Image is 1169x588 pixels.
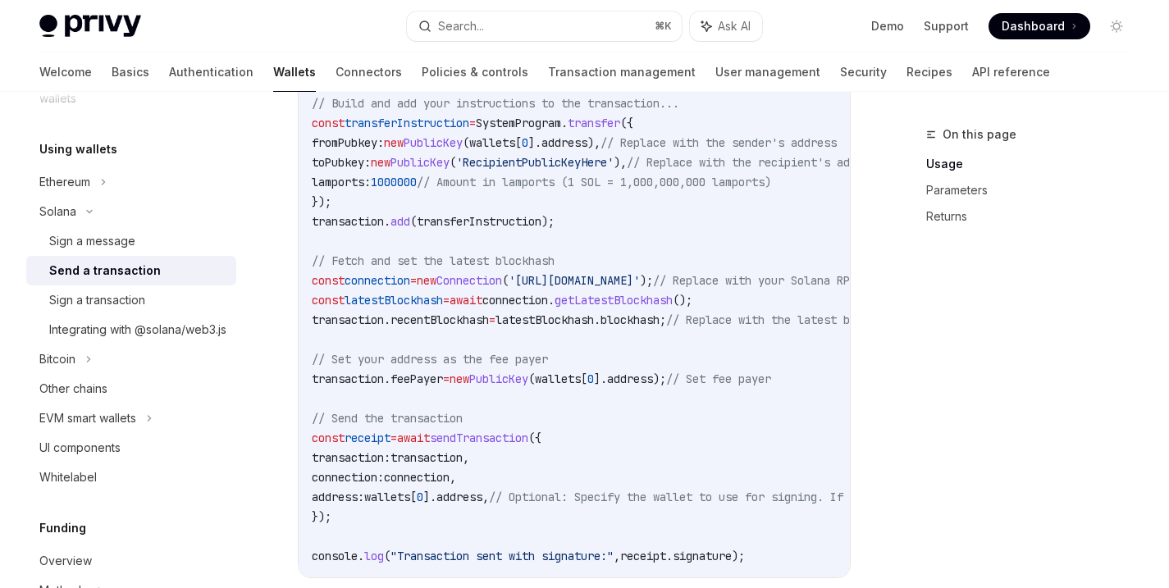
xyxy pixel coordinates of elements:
span: receipt [620,549,666,563]
span: [ [515,135,522,150]
span: 'RecipientPublicKeyHere' [456,155,614,170]
span: , [463,450,469,465]
span: , [482,490,489,504]
span: new [417,273,436,288]
span: connection [345,273,410,288]
span: ( [450,155,456,170]
span: fromPubkey: [312,135,384,150]
span: ({ [620,116,633,130]
span: const [312,116,345,130]
span: // Set fee payer [666,371,771,386]
a: Other chains [26,374,236,403]
div: Send a transaction [49,261,161,280]
span: , [450,470,456,485]
button: Ask AI [690,11,762,41]
span: wallets [469,135,515,150]
span: transaction [390,450,463,465]
a: Authentication [169,52,253,92]
a: API reference [972,52,1050,92]
span: latestBlockhash [345,293,443,308]
span: ( [410,214,417,229]
span: PublicKey [390,155,450,170]
span: ( [463,135,469,150]
span: // Send the transaction [312,411,463,426]
span: // Replace with the recipient's address [627,155,883,170]
span: ), [587,135,600,150]
a: Security [840,52,887,92]
span: . [358,549,364,563]
a: Recipes [906,52,952,92]
div: Solana [39,202,76,221]
span: transaction [312,312,384,327]
span: , [614,549,620,563]
span: ), [614,155,627,170]
span: connection: [312,470,384,485]
span: ⌘ K [655,20,672,33]
a: Overview [26,546,236,576]
span: 0 [522,135,528,150]
span: PublicKey [404,135,463,150]
span: // Replace with the sender's address [600,135,837,150]
span: toPubkey: [312,155,371,170]
span: ); [653,371,666,386]
a: Parameters [926,177,1143,203]
div: Search... [438,16,484,36]
span: ( [528,371,535,386]
a: Connectors [336,52,402,92]
span: new [450,371,469,386]
a: Returns [926,203,1143,230]
span: wallets [364,490,410,504]
span: = [443,293,450,308]
h5: Using wallets [39,139,117,159]
div: EVM smart wallets [39,408,136,428]
a: Sign a transaction [26,285,236,315]
span: // Build and add your instructions to the transaction... [312,96,679,111]
span: ); [541,214,555,229]
a: Sign a message [26,226,236,256]
span: transaction [312,214,384,229]
span: getLatestBlockhash [555,293,673,308]
span: address [541,135,587,150]
span: . [384,371,390,386]
span: connection [384,470,450,485]
span: = [489,312,495,327]
a: Transaction management [548,52,696,92]
span: lamports: [312,175,371,189]
div: Ethereum [39,172,90,192]
div: Integrating with @solana/web3.js [49,320,226,340]
span: [ [581,371,587,386]
a: Policies & controls [422,52,528,92]
span: log [364,549,384,563]
span: PublicKey [469,371,528,386]
span: SystemProgram [476,116,561,130]
span: ({ [528,431,541,445]
span: = [443,371,450,386]
span: address: [312,490,364,504]
a: Usage [926,151,1143,177]
span: new [384,135,404,150]
span: blockhash [600,312,660,327]
img: light logo [39,15,141,38]
span: 0 [417,490,423,504]
span: (); [673,293,692,308]
span: ( [384,549,390,563]
div: UI components [39,438,121,458]
span: 0 [587,371,594,386]
span: // Fetch and set the latest blockhash [312,253,555,268]
span: await [450,293,482,308]
a: Dashboard [989,13,1090,39]
span: . [548,293,555,308]
button: Toggle dark mode [1103,13,1130,39]
span: connection [482,293,548,308]
span: . [666,549,673,563]
a: Wallets [273,52,316,92]
span: recentBlockhash [390,312,489,327]
span: // Set your address as the fee payer [312,352,548,367]
span: . [384,214,390,229]
a: User management [715,52,820,92]
span: wallets [535,371,581,386]
span: "Transaction sent with signature:" [390,549,614,563]
span: transaction [312,371,384,386]
span: // Amount in lamports (1 SOL = 1,000,000,000 lamports) [417,175,771,189]
span: . [384,312,390,327]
